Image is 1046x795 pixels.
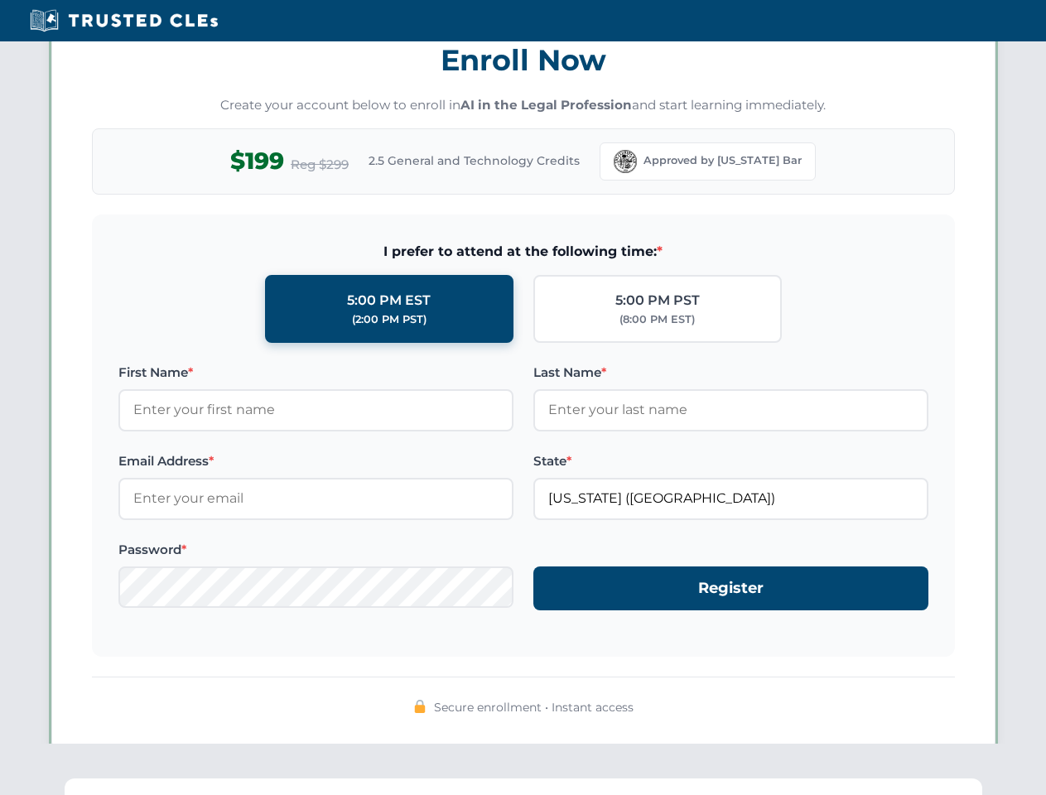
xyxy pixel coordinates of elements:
[118,478,513,519] input: Enter your email
[533,566,928,610] button: Register
[347,290,431,311] div: 5:00 PM EST
[533,451,928,471] label: State
[25,8,223,33] img: Trusted CLEs
[92,96,955,115] p: Create your account below to enroll in and start learning immediately.
[92,34,955,86] h3: Enroll Now
[118,363,513,383] label: First Name
[619,311,695,328] div: (8:00 PM EST)
[118,241,928,263] span: I prefer to attend at the following time:
[291,155,349,175] span: Reg $299
[352,311,427,328] div: (2:00 PM PST)
[369,152,580,170] span: 2.5 General and Technology Credits
[533,389,928,431] input: Enter your last name
[533,478,928,519] input: Florida (FL)
[460,97,632,113] strong: AI in the Legal Profession
[614,150,637,173] img: Florida Bar
[118,540,513,560] label: Password
[118,389,513,431] input: Enter your first name
[644,152,802,169] span: Approved by [US_STATE] Bar
[230,142,284,180] span: $199
[533,363,928,383] label: Last Name
[413,700,427,713] img: 🔒
[434,698,634,716] span: Secure enrollment • Instant access
[615,290,700,311] div: 5:00 PM PST
[118,451,513,471] label: Email Address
